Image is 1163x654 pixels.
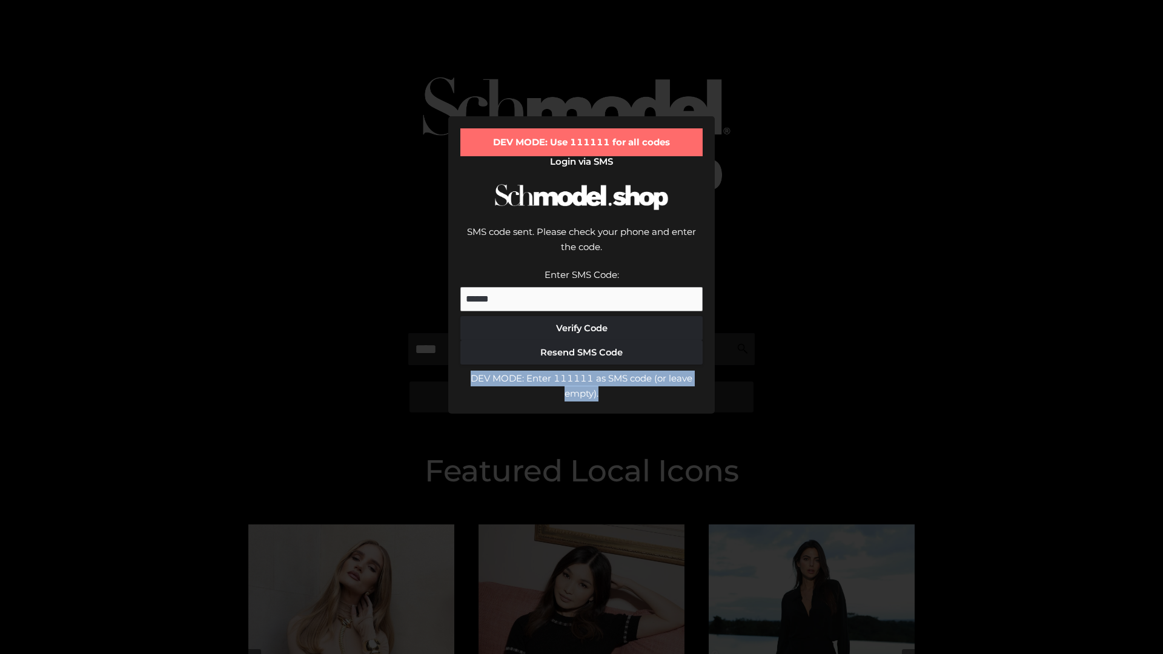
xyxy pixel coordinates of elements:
div: DEV MODE: Enter 111111 as SMS code (or leave empty). [460,371,703,401]
label: Enter SMS Code: [545,269,619,280]
div: DEV MODE: Use 111111 for all codes [460,128,703,156]
button: Verify Code [460,316,703,340]
img: Schmodel Logo [491,173,672,221]
button: Resend SMS Code [460,340,703,365]
h2: Login via SMS [460,156,703,167]
div: SMS code sent. Please check your phone and enter the code. [460,224,703,267]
